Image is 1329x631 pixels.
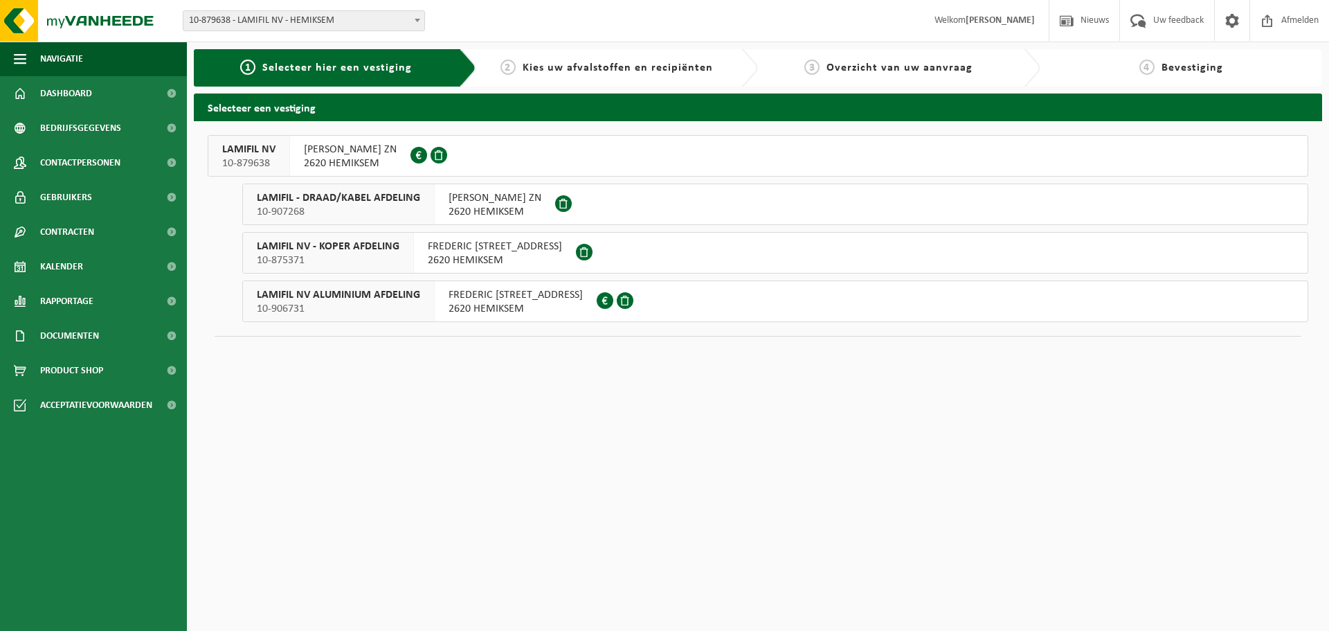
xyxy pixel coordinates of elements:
span: 2620 HEMIKSEM [304,157,397,170]
span: 2 [500,60,516,75]
span: Bevestiging [1161,62,1223,73]
span: Acceptatievoorwaarden [40,388,152,423]
span: FREDERIC [STREET_ADDRESS] [428,240,562,254]
span: 3 [804,60,820,75]
span: 2620 HEMIKSEM [449,302,583,316]
span: 10-875371 [257,254,399,267]
span: Rapportage [40,284,93,319]
button: LAMIFIL NV ALUMINIUM AFDELING 10-906731 FREDERIC [STREET_ADDRESS]2620 HEMIKSEM [242,281,1308,322]
span: FREDERIC [STREET_ADDRESS] [449,288,583,302]
span: Kalender [40,249,83,284]
span: [PERSON_NAME] ZN [304,143,397,157]
span: Contracten [40,215,94,249]
span: 10-879638 - LAMIFIL NV - HEMIKSEM [183,10,425,31]
span: Selecteer hier een vestiging [262,62,412,73]
span: Contactpersonen [40,145,120,180]
span: [PERSON_NAME] ZN [449,191,541,205]
span: 4 [1139,60,1155,75]
span: LAMIFIL NV [222,143,275,157]
span: Overzicht van uw aanvraag [826,62,973,73]
strong: [PERSON_NAME] [966,15,1035,26]
h2: Selecteer een vestiging [194,94,1322,121]
span: Gebruikers [40,180,92,215]
button: LAMIFIL NV - KOPER AFDELING 10-875371 FREDERIC [STREET_ADDRESS]2620 HEMIKSEM [242,232,1308,274]
span: LAMIFIL - DRAAD/KABEL AFDELING [257,191,420,205]
span: 10-907268 [257,205,420,219]
span: 2620 HEMIKSEM [449,205,541,219]
span: 10-906731 [257,302,420,316]
span: Product Shop [40,353,103,388]
span: Navigatie [40,42,83,76]
button: LAMIFIL - DRAAD/KABEL AFDELING 10-907268 [PERSON_NAME] ZN2620 HEMIKSEM [242,184,1308,225]
span: 10-879638 [222,157,275,170]
button: LAMIFIL NV 10-879638 [PERSON_NAME] ZN2620 HEMIKSEM [208,135,1308,177]
span: Documenten [40,319,99,353]
span: LAMIFIL NV - KOPER AFDELING [257,240,399,254]
span: 2620 HEMIKSEM [428,254,562,267]
span: 1 [240,60,255,75]
span: Dashboard [40,76,92,111]
span: Bedrijfsgegevens [40,111,121,145]
span: LAMIFIL NV ALUMINIUM AFDELING [257,288,420,302]
span: Kies uw afvalstoffen en recipiënten [523,62,713,73]
span: 10-879638 - LAMIFIL NV - HEMIKSEM [183,11,424,30]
